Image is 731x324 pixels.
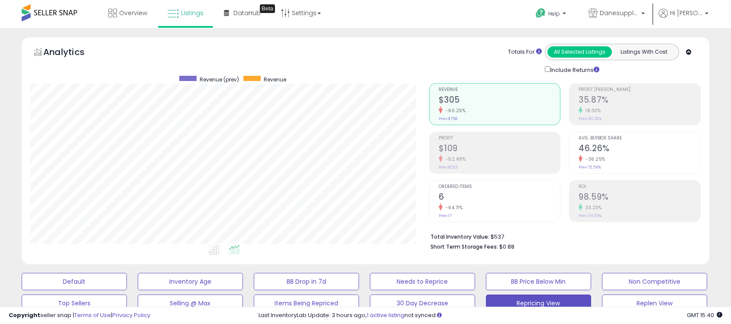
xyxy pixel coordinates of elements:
[443,107,466,114] small: -60.25%
[138,295,243,312] button: Selling @ Max
[670,9,702,17] span: Hi [PERSON_NAME]
[600,9,639,17] span: Danesupplyco
[443,156,466,162] small: -52.98%
[119,9,147,17] span: Overview
[582,107,601,114] small: 18.30%
[74,311,111,319] a: Terms of Use
[112,311,150,319] a: Privacy Policy
[254,295,359,312] button: Items Being Repriced
[579,165,601,170] small: Prev: 72.56%
[611,46,676,58] button: Listings With Cost
[439,185,560,189] span: Ordered Items
[443,204,463,211] small: -64.71%
[529,1,575,28] a: Help
[579,185,700,189] span: ROI
[9,311,40,319] strong: Copyright
[486,295,591,312] button: Repricing View
[264,76,286,83] span: Revenue
[181,9,204,17] span: Listings
[602,273,707,290] button: Non Competitive
[547,46,612,58] button: All Selected Listings
[22,295,127,312] button: Top Sellers
[439,165,458,170] small: Prev: $233
[579,87,700,92] span: Profit [PERSON_NAME]
[579,95,700,107] h2: 35.87%
[254,273,359,290] button: BB Drop in 7d
[548,10,560,17] span: Help
[43,46,101,60] h5: Analytics
[370,295,475,312] button: 30 Day Decrease
[439,95,560,107] h2: $305
[439,116,457,121] small: Prev: $768
[659,9,708,28] a: Hi [PERSON_NAME]
[538,65,610,75] div: Include Returns
[687,311,722,319] span: 2025-10-6 15:40 GMT
[499,243,514,251] span: $0.88
[9,311,150,320] div: seller snap | |
[582,156,605,162] small: -36.25%
[430,243,498,250] b: Short Term Storage Fees:
[260,4,275,13] div: Tooltip anchor
[430,231,695,241] li: $537
[22,273,127,290] button: Default
[508,48,542,56] div: Totals For
[535,8,546,19] i: Get Help
[579,213,602,218] small: Prev: 74.00%
[439,87,560,92] span: Revenue
[367,311,404,319] a: 1 active listing
[579,116,602,121] small: Prev: 30.32%
[138,273,243,290] button: Inventory Age
[439,213,452,218] small: Prev: 17
[582,204,602,211] small: 33.23%
[370,273,475,290] button: Needs to Reprice
[439,192,560,204] h2: 6
[579,136,700,141] span: Avg. Buybox Share
[430,233,489,240] b: Total Inventory Value:
[579,143,700,155] h2: 46.26%
[439,136,560,141] span: Profit
[259,311,722,320] div: Last InventoryLab Update: 3 hours ago, not synced.
[486,273,591,290] button: BB Price Below Min
[233,9,261,17] span: DataHub
[439,143,560,155] h2: $109
[200,76,239,83] span: Revenue (prev)
[579,192,700,204] h2: 98.59%
[602,295,707,312] button: Replen View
